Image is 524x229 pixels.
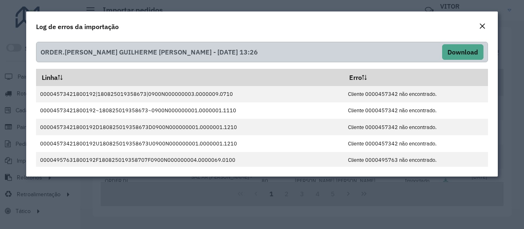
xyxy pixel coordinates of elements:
[36,69,343,86] th: Linha
[479,23,486,29] em: Fechar
[36,152,343,168] td: 00004957631800192F180825019358707F0900N000000004.0000069.0100
[36,102,343,119] td: 00004573421800192~180825019358673~0900N000000001.0000001.1110
[343,69,488,86] th: Erro
[343,119,488,135] td: Cliente 0000457342 não encontrado.
[41,44,258,60] span: ORDER.[PERSON_NAME] GUILHERME [PERSON_NAME] - [DATE] 13:26
[442,44,483,60] button: Download
[477,21,488,32] button: Close
[343,135,488,152] td: Cliente 0000457342 não encontrado.
[36,22,119,32] h4: Log de erros da importação
[343,152,488,168] td: Cliente 0000495763 não encontrado.
[36,119,343,135] td: 00004573421800192D180825019358673D0900N000000001.0000001.1210
[343,86,488,102] td: Cliente 0000457342 não encontrado.
[343,102,488,119] td: Cliente 0000457342 não encontrado.
[36,86,343,102] td: 00004573421800192|180825019358673|0900N000000003.0000009.0710
[36,135,343,152] td: 00004573421800192U180825019358673U0900N000000001.0000001.1210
